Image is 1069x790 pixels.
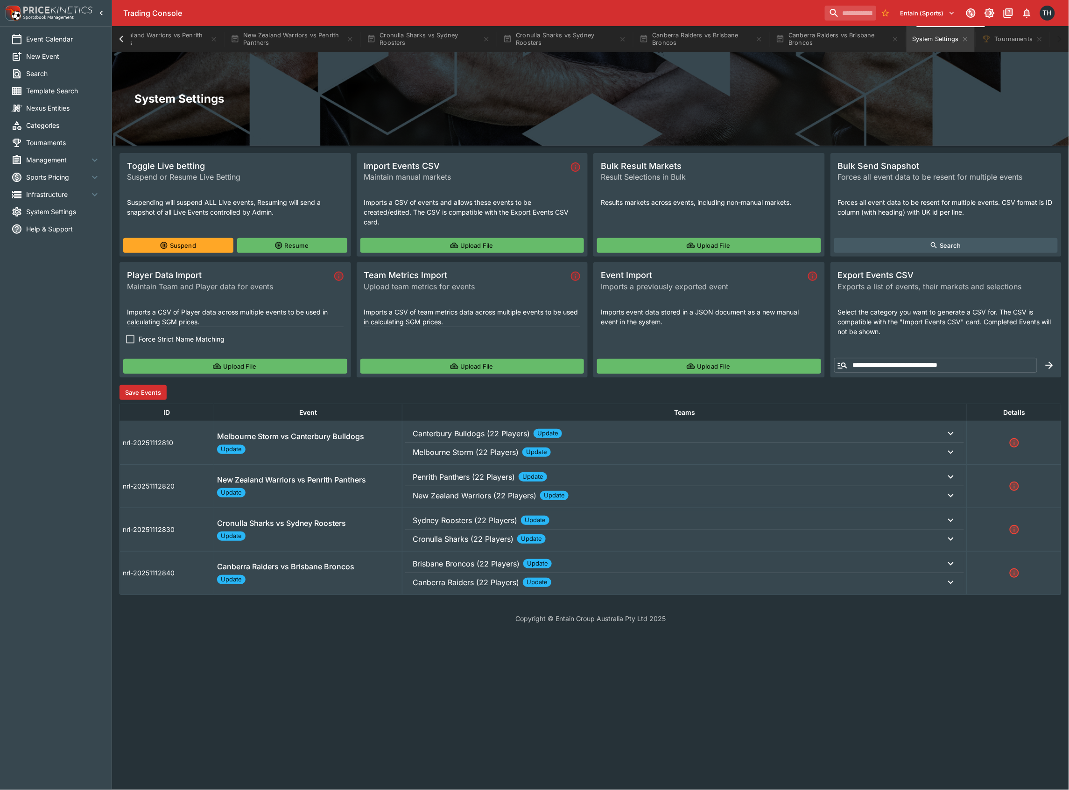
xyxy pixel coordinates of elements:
span: Export Events CSV [838,270,1055,280]
td: nrl-20251112840 [120,551,214,594]
span: Event Calendar [26,34,100,44]
p: Forces all event data to be resent for multiple events. CSV format is ID column (with heading) wi... [838,197,1055,217]
button: Melbourne Storm (22 Players) Update [405,443,964,461]
span: Player Data Import [127,270,331,280]
button: Brisbane Broncos (22 Players) Update [405,554,964,573]
input: search [825,6,876,21]
h2: System Settings [134,91,1047,106]
span: Sports Pricing [26,172,89,182]
span: Search [26,69,100,78]
img: PriceKinetics [23,7,92,14]
span: Result Selections in Bulk [601,171,817,182]
span: Update [217,531,246,541]
img: PriceKinetics Logo [3,4,21,22]
span: Team Metrics Import [364,270,568,280]
span: Update [522,447,551,457]
span: Toggle Live betting [127,161,344,171]
p: Copyright © Entain Group Australia Pty Ltd 2025 [112,614,1069,623]
button: Cronulla Sharks vs Sydney Roosters [361,26,496,52]
span: Update [534,429,562,438]
button: Suspend [123,238,233,253]
span: Exports a list of events, their markets and selections [838,281,1055,292]
button: Search [834,238,1058,253]
span: Forces all event data to be resent for multiple events [838,171,1055,182]
th: Details [967,404,1062,421]
span: Bulk Send Snapshot [838,161,1055,171]
p: Imports a CSV of events and allows these events to be created/edited. The CSV is compatible with ... [364,197,581,227]
button: Resume [237,238,347,253]
span: Update [217,488,246,497]
button: Upload File [360,238,584,253]
h6: Melbourne Storm vs Canterbury Bulldogs [217,432,365,441]
button: Cronulla Sharks (22 Players) Update [405,530,964,548]
p: Brisbane Broncos (22 Players) [413,558,520,569]
button: Canberra Raiders vs Brisbane Broncos [770,26,905,52]
p: Cronulla Sharks (22 Players) [413,533,513,545]
h6: Cronulla Sharks vs Sydney Roosters [217,518,346,528]
span: Nexus Entities [26,103,100,113]
td: nrl-20251112830 [120,508,214,551]
th: ID [120,404,214,421]
button: Canberra Raiders vs Brisbane Broncos [634,26,768,52]
button: Tournaments [977,26,1049,52]
button: Canberra Raiders (22 Players) Update [405,573,964,592]
p: Suspending will suspend ALL Live events, Resuming will send a snapshot of all Live Events control... [127,197,344,217]
span: Event Import [601,270,804,280]
span: Update [523,578,551,587]
th: Teams [402,404,967,421]
p: Select the category you want to generate a CSV for. The CSV is compatible with the "Import Events... [838,307,1055,336]
span: Imports a previously exported event [601,281,804,292]
div: Trading Console [123,8,821,18]
button: Upload File [597,238,821,253]
button: Connected to PK [963,5,979,21]
span: Update [519,472,547,482]
button: No Bookmarks [878,6,893,21]
p: Canterbury Bulldogs (22 Players) [413,428,530,439]
span: Update [521,516,549,525]
span: Template Search [26,86,100,96]
p: Canberra Raiders (22 Players) [413,577,519,588]
span: Update [523,559,552,568]
button: Canterbury Bulldogs (22 Players) Update [405,424,964,443]
span: Import Events CSV [364,161,568,171]
span: Maintain manual markets [364,171,568,182]
p: Imports event data stored in a JSON document as a new manual event in the system. [601,307,817,327]
button: Notifications [1019,5,1035,21]
div: Todd Henderson [1040,6,1055,21]
span: Update [517,534,546,544]
span: Suspend or Resume Live Betting [127,171,344,182]
button: Sydney Roosters (22 Players) Update [405,511,964,530]
span: Categories [26,120,100,130]
button: Upload File [597,359,821,374]
span: New Event [26,51,100,61]
button: Upload File [360,359,584,374]
span: Update [217,445,246,454]
p: Melbourne Storm (22 Players) [413,447,519,458]
button: Select Tenant [895,6,961,21]
button: Penrith Panthers (22 Players) Update [405,468,964,486]
p: Results markets across events, including non-manual markets. [601,197,817,207]
h6: New Zealand Warriors vs Penrith Panthers [217,475,366,485]
span: Update [217,575,246,584]
td: nrl-20251112820 [120,464,214,508]
p: Penrith Panthers (22 Players) [413,471,515,482]
span: System Settings [26,207,100,217]
button: Upload File [123,359,347,374]
span: Tournaments [26,138,100,147]
span: Upload team metrics for events [364,281,568,292]
span: Maintain Team and Player data for events [127,281,331,292]
button: Todd Henderson [1037,3,1058,23]
span: Bulk Result Markets [601,161,817,171]
span: Update [540,491,569,500]
button: Toggle light/dark mode [981,5,998,21]
button: New Zealand Warriors vs Penrith Panthers [89,26,223,52]
span: Infrastructure [26,189,89,199]
p: Imports a CSV of team metrics data across multiple events to be used in calculating SGM prices. [364,307,581,327]
td: nrl-20251112810 [120,421,214,464]
p: Imports a CSV of Player data across multiple events to be used in calculating SGM prices. [127,307,344,327]
button: System Settings [907,26,974,52]
button: New Zealand Warriors (22 Players) Update [405,486,964,505]
button: New Zealand Warriors vs Penrith Panthers [225,26,359,52]
img: Sportsbook Management [23,15,74,20]
span: Management [26,155,89,165]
